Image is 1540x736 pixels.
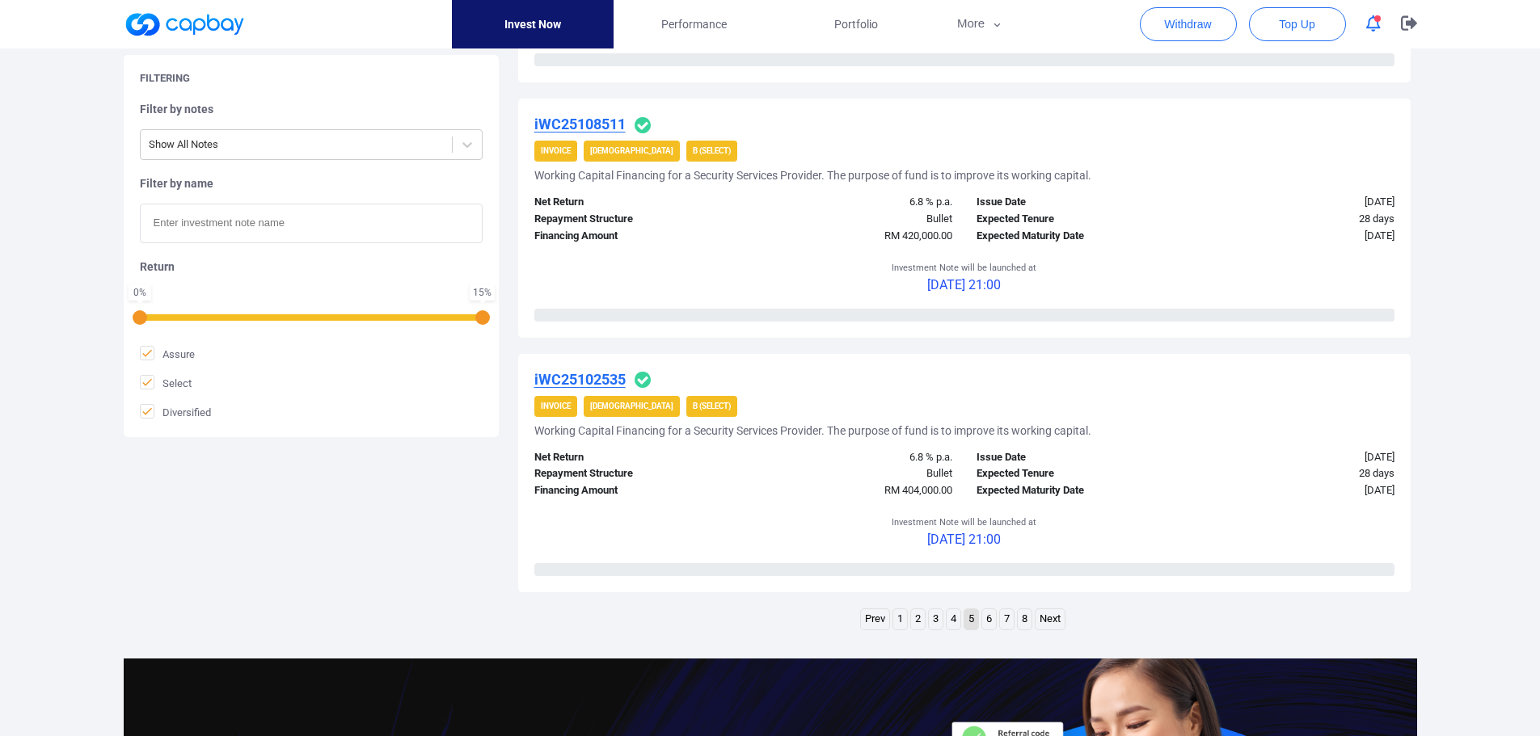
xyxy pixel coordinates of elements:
[884,484,952,496] span: RM 404,000.00
[929,609,943,629] a: Page 3
[1185,211,1407,228] div: 28 days
[1185,465,1407,482] div: 28 days
[964,194,1186,211] div: Issue Date
[1249,7,1346,41] button: Top Up
[884,229,952,242] span: RM 420,000.00
[1185,228,1407,245] div: [DATE]
[140,346,195,362] span: Assure
[522,211,744,228] div: Repayment Structure
[964,609,978,629] a: Page 5 is your current page
[1185,449,1407,466] div: [DATE]
[911,609,925,629] a: Page 2
[140,404,211,420] span: Diversified
[693,402,731,410] strong: B (Select)
[964,482,1186,499] div: Expected Maturity Date
[892,261,1036,275] p: Investment Note will be launched at
[522,449,744,466] div: Net Return
[522,482,744,499] div: Financing Amount
[534,371,626,388] u: iWC25102535
[892,275,1036,296] p: [DATE] 21:00
[473,288,492,297] div: 15 %
[534,423,1091,438] h5: Working Capital Financing for a Security Services Provider. The purpose of fund is to improve its...
[1185,482,1407,499] div: [DATE]
[947,609,960,629] a: Page 4
[964,449,1186,466] div: Issue Date
[132,288,148,297] div: 0 %
[541,146,571,155] strong: Invoice
[140,375,192,391] span: Select
[1140,7,1237,41] button: Withdraw
[522,194,744,211] div: Net Return
[861,609,889,629] a: Previous page
[140,204,483,243] input: Enter investment note name
[541,402,571,410] strong: Invoice
[140,259,483,274] h5: Return
[1018,609,1032,629] a: Page 8
[1185,194,1407,211] div: [DATE]
[140,176,483,191] h5: Filter by name
[1036,609,1065,629] a: Next page
[1000,609,1014,629] a: Page 7
[982,609,996,629] a: Page 6
[964,211,1186,228] div: Expected Tenure
[534,168,1091,183] h5: Working Capital Financing for a Security Services Provider. The purpose of fund is to improve its...
[964,465,1186,482] div: Expected Tenure
[743,449,964,466] div: 6.8 % p.a.
[522,228,744,245] div: Financing Amount
[892,515,1036,530] p: Investment Note will be launched at
[590,402,673,410] strong: [DEMOGRAPHIC_DATA]
[522,465,744,482] div: Repayment Structure
[140,102,483,116] h5: Filter by notes
[140,71,190,86] h5: Filtering
[834,15,878,33] span: Portfolio
[743,211,964,228] div: Bullet
[661,15,727,33] span: Performance
[892,529,1036,550] p: [DATE] 21:00
[964,228,1186,245] div: Expected Maturity Date
[743,465,964,482] div: Bullet
[693,146,731,155] strong: B (Select)
[534,116,626,132] u: iWC25108511
[743,194,964,211] div: 6.8 % p.a.
[1279,16,1314,32] span: Top Up
[590,146,673,155] strong: [DEMOGRAPHIC_DATA]
[893,609,907,629] a: Page 1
